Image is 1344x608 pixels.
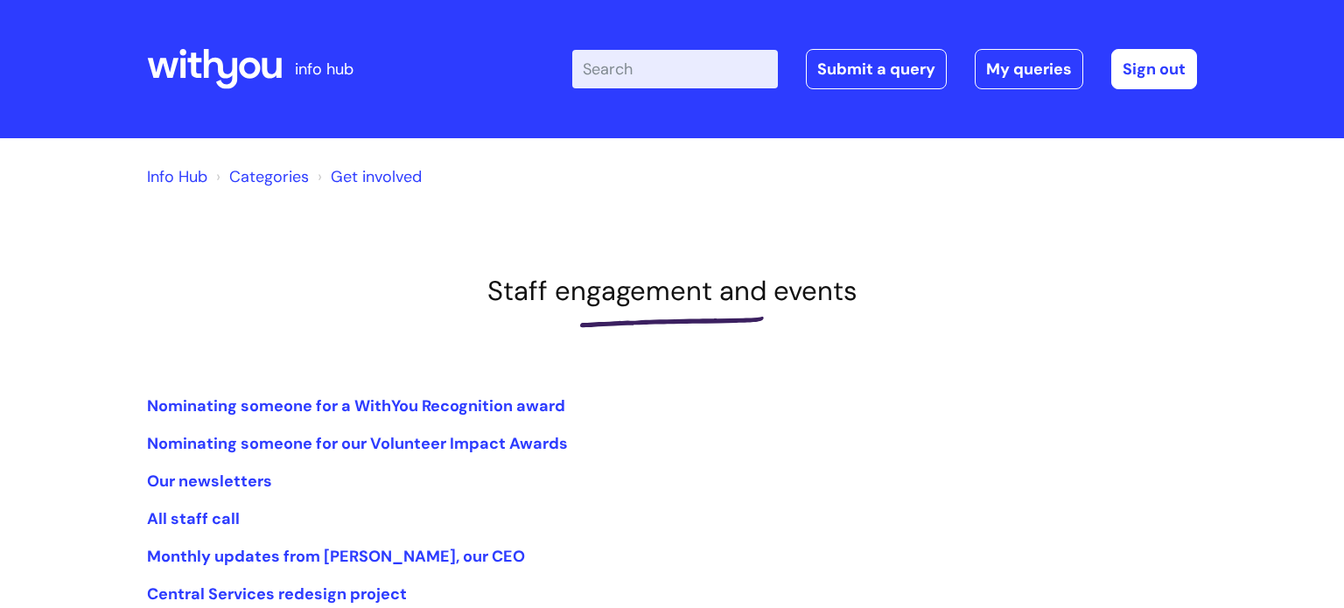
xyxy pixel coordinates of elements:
div: | - [572,49,1197,89]
a: Nominating someone for our Volunteer Impact Awards [147,433,568,454]
input: Search [572,50,778,88]
a: Submit a query [806,49,947,89]
h1: Staff engagement and events [147,275,1197,307]
a: Our newsletters [147,471,272,492]
a: Central Services redesign project [147,584,407,605]
a: Monthly updates from [PERSON_NAME], our CEO [147,546,525,567]
a: Info Hub [147,166,207,187]
a: Categories [229,166,309,187]
a: Nominating someone for a WithYou Recognition award [147,395,565,416]
a: All staff call [147,508,240,529]
li: Solution home [212,163,309,191]
a: Get involved [331,166,422,187]
li: Get involved [313,163,422,191]
a: Sign out [1111,49,1197,89]
a: My queries [975,49,1083,89]
p: info hub [295,55,353,83]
